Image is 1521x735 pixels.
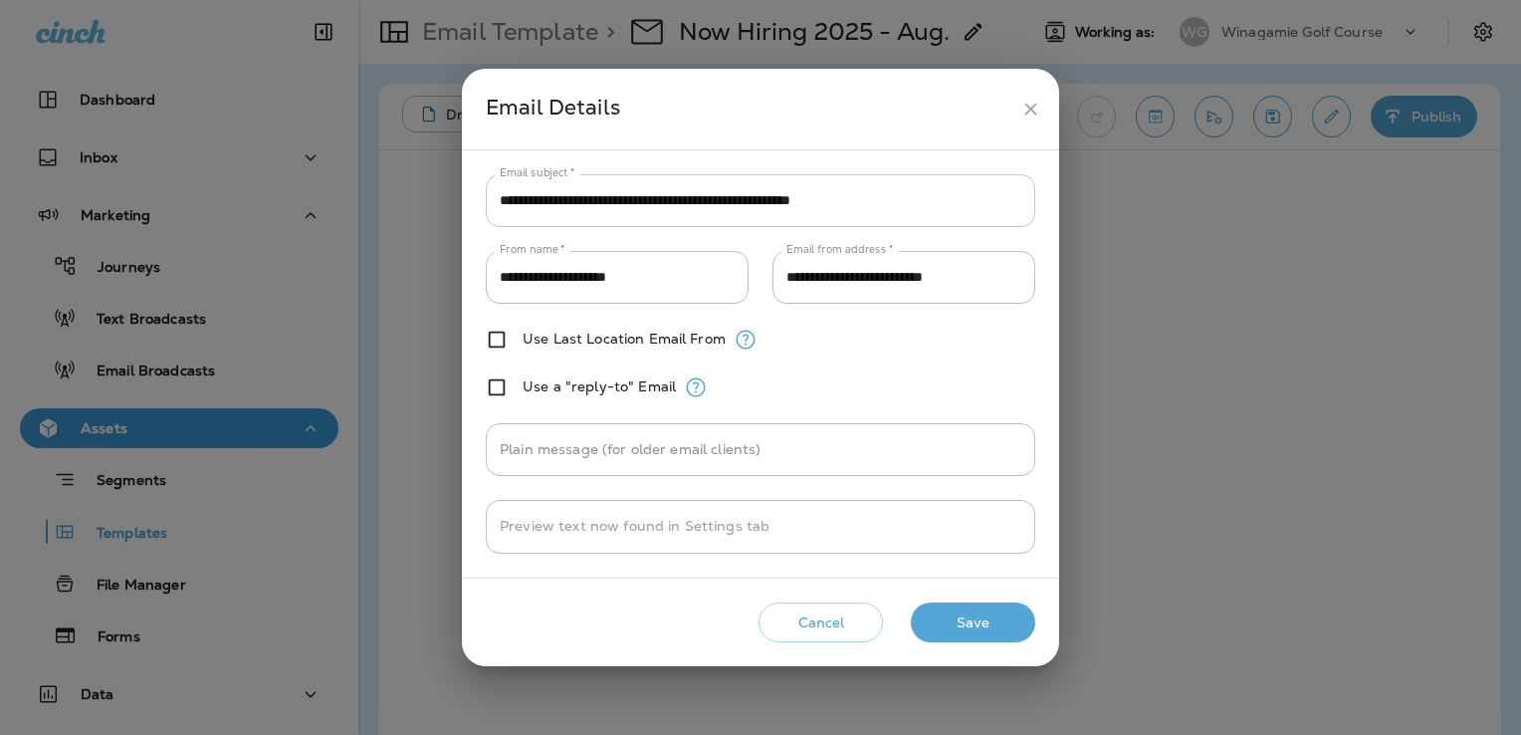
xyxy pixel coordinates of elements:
[786,242,893,257] label: Email from address
[486,91,1012,127] div: Email Details
[1012,91,1049,127] button: close
[500,165,575,180] label: Email subject
[911,603,1035,643] button: Save
[523,331,726,347] label: Use Last Location Email From
[500,242,565,257] label: From name
[759,603,883,643] button: Cancel
[523,378,676,394] label: Use a "reply-to" Email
